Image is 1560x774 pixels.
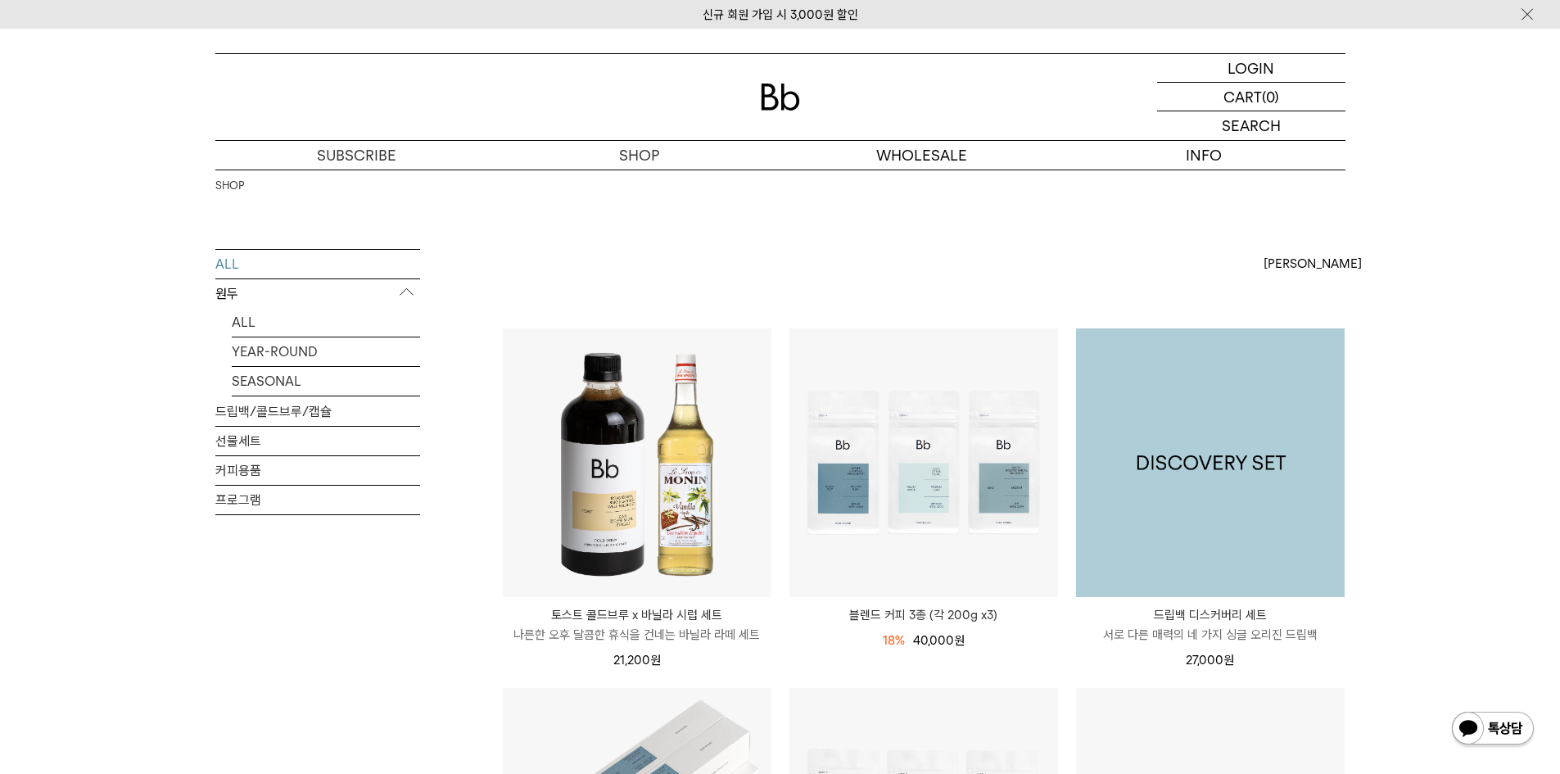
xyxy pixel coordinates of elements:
[498,141,780,170] a: SHOP
[650,653,661,668] span: 원
[1222,111,1281,140] p: SEARCH
[232,367,420,396] a: SEASONAL
[1076,625,1345,645] p: 서로 다른 매력의 네 가지 싱글 오리진 드립백
[761,84,800,111] img: 로고
[232,308,420,337] a: ALL
[780,141,1063,170] p: WHOLESALE
[1450,710,1535,749] img: 카카오톡 채널 1:1 채팅 버튼
[1076,328,1345,597] a: 드립백 디스커버리 세트
[215,279,420,309] p: 원두
[1076,328,1345,597] img: 1000001174_add2_035.jpg
[503,605,771,625] p: 토스트 콜드브루 x 바닐라 시럽 세트
[215,250,420,278] a: ALL
[954,633,965,648] span: 원
[503,605,771,645] a: 토스트 콜드브루 x 바닐라 시럽 세트 나른한 오후 달콤한 휴식을 건네는 바닐라 라떼 세트
[883,631,905,650] div: 18%
[789,605,1058,625] a: 블렌드 커피 3종 (각 200g x3)
[1063,141,1345,170] p: INFO
[232,337,420,366] a: YEAR-ROUND
[789,328,1058,597] img: 블렌드 커피 3종 (각 200g x3)
[215,141,498,170] a: SUBSCRIBE
[503,625,771,645] p: 나른한 오후 달콤한 휴식을 건네는 바닐라 라떼 세트
[913,633,965,648] span: 40,000
[215,456,420,485] a: 커피용품
[1157,54,1345,83] a: LOGIN
[1186,653,1234,668] span: 27,000
[1157,83,1345,111] a: CART (0)
[1223,83,1262,111] p: CART
[1262,83,1279,111] p: (0)
[215,397,420,426] a: 드립백/콜드브루/캡슐
[1228,54,1274,82] p: LOGIN
[1264,254,1362,274] span: [PERSON_NAME]
[215,427,420,455] a: 선물세트
[1076,605,1345,625] p: 드립백 디스커버리 세트
[1076,605,1345,645] a: 드립백 디스커버리 세트 서로 다른 매력의 네 가지 싱글 오리진 드립백
[215,486,420,514] a: 프로그램
[703,7,858,22] a: 신규 회원 가입 시 3,000원 할인
[1223,653,1234,668] span: 원
[613,653,661,668] span: 21,200
[503,328,771,597] img: 토스트 콜드브루 x 바닐라 시럽 세트
[215,178,244,194] a: SHOP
